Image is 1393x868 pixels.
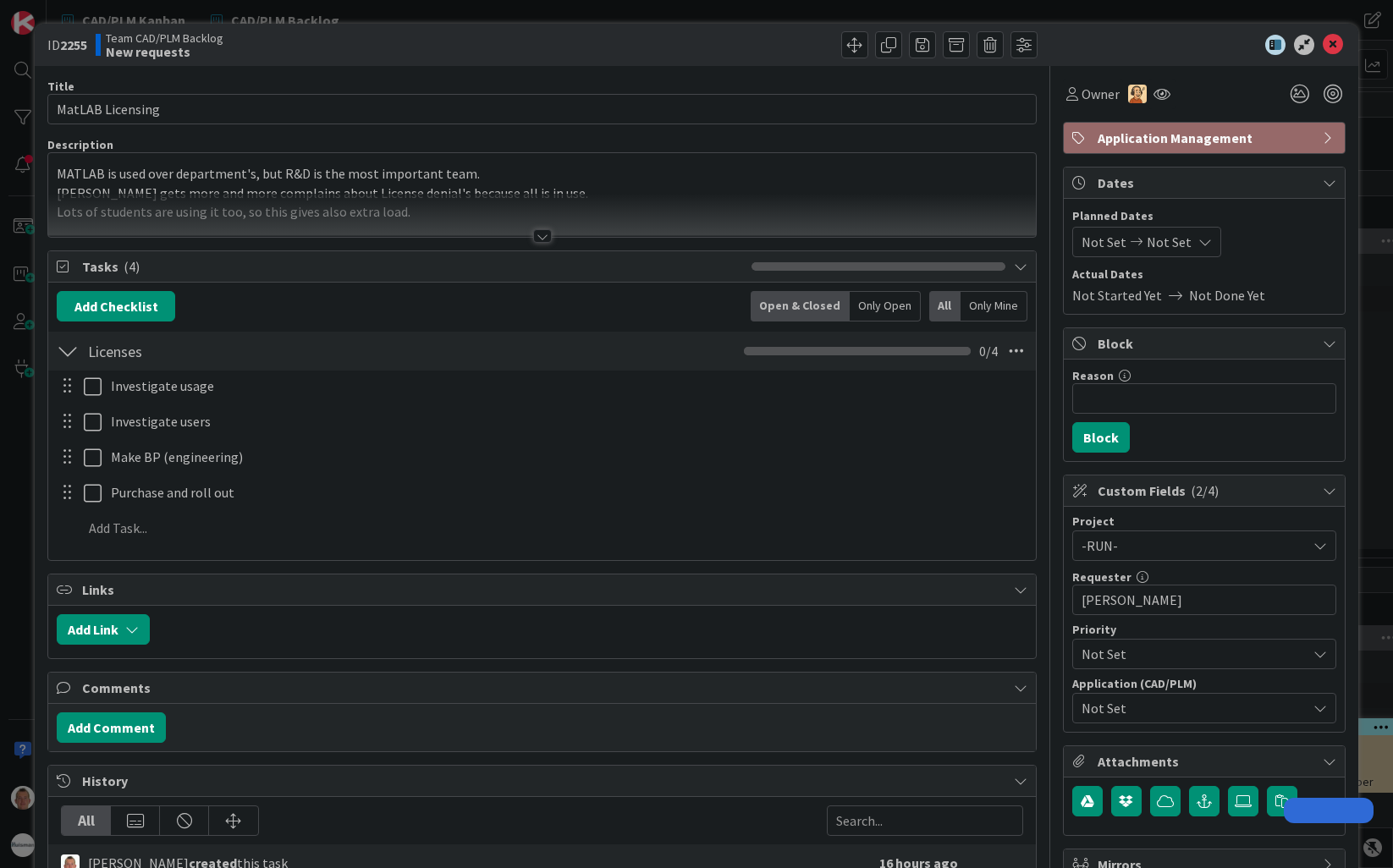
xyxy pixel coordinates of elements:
button: Add Checklist [57,291,175,321]
p: [PERSON_NAME] gets more and more complains about License denial's because all is in use. [57,184,1027,203]
p: Purchase and roll out [111,483,1024,503]
span: Actual Dates [1072,266,1336,283]
span: History [82,771,1005,791]
span: Tasks [82,256,743,277]
span: Owner [1082,84,1120,104]
span: ( 2/4 ) [1191,482,1219,499]
p: Make BP (engineering) [111,448,1024,467]
input: Add Checklist... [82,336,463,366]
div: All [62,806,111,835]
span: Comments [82,678,1005,698]
span: Links [82,580,1005,600]
p: Investigate usage [111,376,1024,396]
span: -RUN- [1082,534,1298,558]
input: type card name here... [47,94,1037,124]
b: 2255 [60,36,87,53]
div: All [929,291,961,321]
span: Not Set [1082,698,1307,718]
button: Add Comment [57,712,166,743]
span: ( 4 ) [124,258,140,275]
button: Block [1072,422,1130,453]
span: Application Management [1098,128,1314,148]
span: 0 / 4 [979,341,998,361]
div: Project [1072,515,1336,527]
p: Investigate users [111,412,1024,431]
span: Not Done Yet [1189,285,1265,305]
span: Custom Fields [1098,481,1314,501]
div: Only Open [850,291,921,321]
div: Only Mine [961,291,1027,321]
b: New requests [106,45,223,58]
label: Title [47,79,74,94]
span: Not Started Yet [1072,285,1162,305]
div: Open & Closed [751,291,850,321]
span: Not Set [1082,642,1298,666]
button: Add Link [57,614,150,645]
span: ID [47,35,87,55]
span: Description [47,137,113,152]
div: Priority [1072,624,1336,635]
img: RH [1128,85,1147,103]
input: Search... [827,805,1023,836]
span: Block [1098,333,1314,354]
span: Not Set [1147,232,1192,252]
span: Attachments [1098,751,1314,772]
span: Dates [1098,173,1314,193]
label: Reason [1072,368,1114,383]
span: Team CAD/PLM Backlog [106,31,223,45]
div: Application (CAD/PLM) [1072,678,1336,689]
span: Not Set [1082,232,1126,252]
label: Requester [1072,569,1131,585]
span: Planned Dates [1072,207,1336,225]
p: MATLAB is used over department's, but R&D is the most important team. [57,164,1027,184]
